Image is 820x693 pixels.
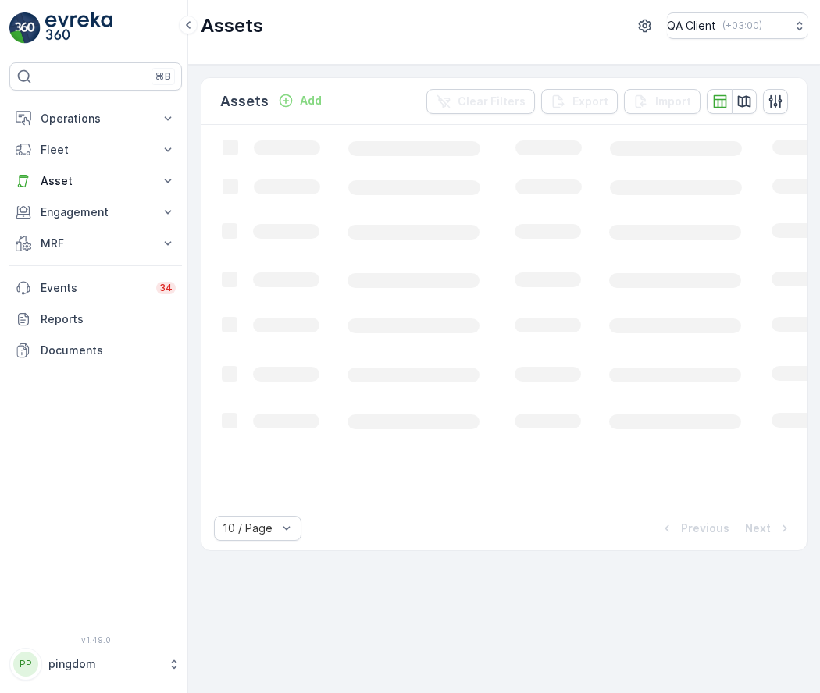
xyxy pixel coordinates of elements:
[41,311,176,327] p: Reports
[13,652,38,677] div: PP
[667,12,808,39] button: QA Client(+03:00)
[41,280,147,296] p: Events
[624,89,701,114] button: Import
[9,197,182,228] button: Engagement
[745,521,771,536] p: Next
[458,94,526,109] p: Clear Filters
[9,635,182,645] span: v 1.49.0
[41,236,151,251] p: MRF
[722,20,762,32] p: ( +03:00 )
[9,103,182,134] button: Operations
[572,94,608,109] p: Export
[48,656,160,672] p: pingdom
[667,18,716,34] p: QA Client
[45,12,112,44] img: logo_light-DOdMpM7g.png
[743,519,794,538] button: Next
[9,304,182,335] a: Reports
[9,648,182,681] button: PPpingdom
[300,93,322,108] p: Add
[41,173,151,189] p: Asset
[272,91,328,110] button: Add
[9,134,182,165] button: Fleet
[681,521,729,536] p: Previous
[9,335,182,366] a: Documents
[155,70,171,83] p: ⌘B
[41,204,151,220] p: Engagement
[9,228,182,259] button: MRF
[655,94,691,109] p: Import
[426,89,535,114] button: Clear Filters
[9,165,182,197] button: Asset
[159,282,173,294] p: 34
[658,519,731,538] button: Previous
[41,111,151,126] p: Operations
[541,89,618,114] button: Export
[41,343,176,358] p: Documents
[41,142,151,158] p: Fleet
[9,272,182,304] a: Events34
[220,91,269,112] p: Assets
[201,13,263,38] p: Assets
[9,12,41,44] img: logo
